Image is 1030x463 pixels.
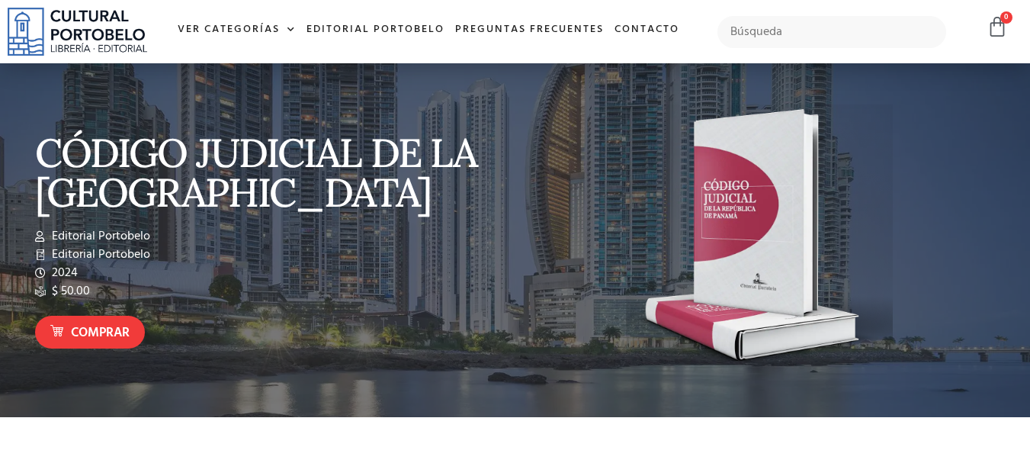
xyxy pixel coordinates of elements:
[35,316,145,349] a: Comprar
[48,246,150,264] span: Editorial Portobelo
[609,14,685,47] a: Contacto
[48,227,150,246] span: Editorial Portobelo
[301,14,450,47] a: Editorial Portobelo
[48,282,90,301] span: $ 50.00
[450,14,609,47] a: Preguntas frecuentes
[172,14,301,47] a: Ver Categorías
[1000,11,1012,24] span: 0
[35,133,508,212] p: CÓDIGO JUDICIAL DE LA [GEOGRAPHIC_DATA]
[48,264,78,282] span: 2024
[71,323,130,343] span: Comprar
[987,16,1008,38] a: 0
[717,16,947,48] input: Búsqueda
